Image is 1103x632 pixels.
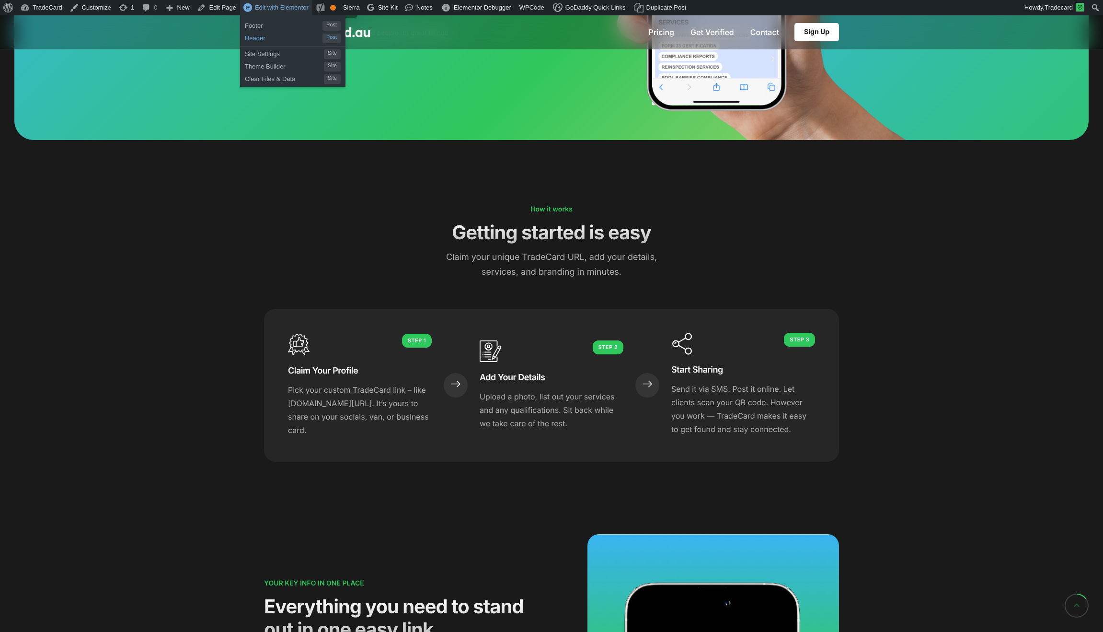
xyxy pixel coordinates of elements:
[245,71,324,84] span: Clear Files & Data
[240,59,345,71] a: Theme BuilderSite
[288,365,432,377] h5: Claim Your Profile
[255,4,309,11] span: Edit with Elementor
[671,333,815,436] a: Start Sharing Send it via SMS. Post it online. Let clients scan your QR code. However you work — ...
[324,74,341,84] span: Site
[288,334,432,437] a: Claim Your Profile Pick your custom TradeCard link – like [DOMAIN_NAME][URL]. It’s yours to share...
[452,221,651,244] span: Getting started is easy
[480,390,623,430] p: Upload a photo, list out your services and any qualifications. Sit back while we take care of the...
[480,340,623,430] a: Add Your Details Upload a photo, list out your services and any qualifications. Sit back while we...
[245,59,324,71] span: Theme Builder
[330,5,336,11] div: OK
[264,579,535,588] h6: YOUR KEY INFO IN ONE PLACE
[1045,4,1073,11] span: Tradecard
[324,62,341,71] span: Site
[240,47,345,59] a: Site SettingsSite
[245,18,322,31] span: Footer
[378,4,398,11] span: Site Kit
[750,28,779,36] a: Contact
[322,34,341,43] span: Post
[402,334,432,348] span: STEP 1
[245,47,324,59] span: Site Settings
[671,382,815,436] p: Send it via SMS. Post it online. Let clients scan your QR code. However you work — TradeCard make...
[690,28,734,36] a: Get Verified
[322,21,341,31] span: Post
[593,340,623,354] span: STEP 2
[671,364,815,376] h5: Start Sharing
[240,31,345,43] a: HeaderPost
[794,23,839,41] a: Sign Up
[437,250,666,280] p: Claim your unique TradeCard URL, add your details, services, and branding in minutes.
[480,372,623,384] h5: Add Your Details
[288,383,432,437] p: Pick your custom TradeCard link – like [DOMAIN_NAME][URL]. It’s yours to share on your socials, v...
[240,18,345,31] a: FooterPost
[784,333,815,347] span: STEP 3
[649,28,674,36] a: Pricing
[245,31,322,43] span: Header
[324,49,341,59] span: Site
[264,205,839,214] h6: How it works
[240,71,345,84] a: Clear Files & DataSite
[804,29,829,35] span: Sign Up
